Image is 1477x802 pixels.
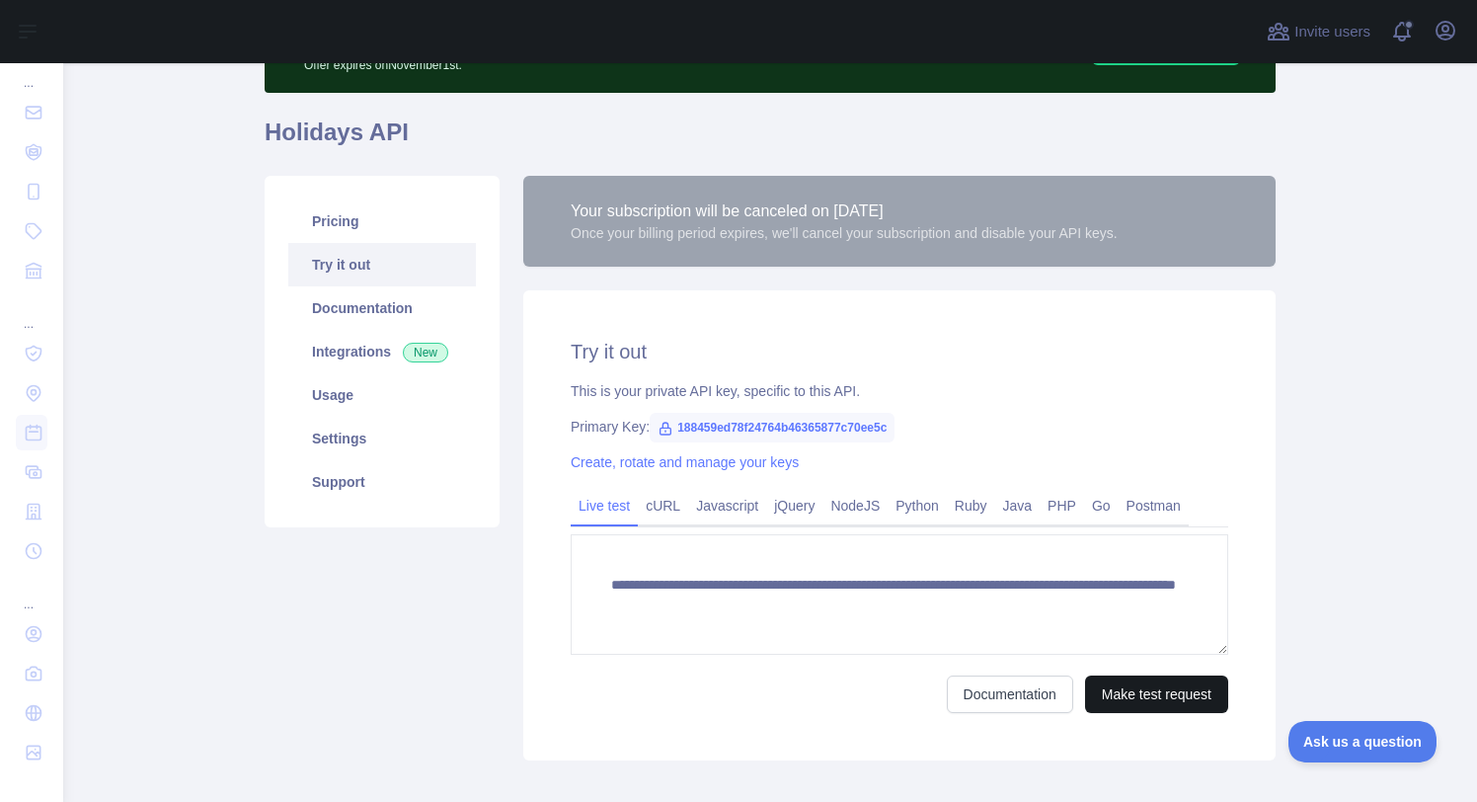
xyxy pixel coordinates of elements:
[288,330,476,373] a: Integrations New
[947,490,995,521] a: Ruby
[571,223,1118,243] div: Once your billing period expires, we'll cancel your subscription and disable your API keys.
[571,490,638,521] a: Live test
[288,417,476,460] a: Settings
[638,490,688,521] a: cURL
[16,573,47,612] div: ...
[688,490,766,521] a: Javascript
[571,417,1228,437] div: Primary Key:
[571,200,1118,223] div: Your subscription will be canceled on [DATE]
[571,381,1228,401] div: This is your private API key, specific to this API.
[995,490,1041,521] a: Java
[1085,676,1228,713] button: Make test request
[650,413,894,442] span: 188459ed78f24764b46365877c70ee5c
[288,460,476,504] a: Support
[766,490,822,521] a: jQuery
[265,117,1276,164] h1: Holidays API
[288,286,476,330] a: Documentation
[1040,490,1084,521] a: PHP
[1288,721,1438,762] iframe: Toggle Customer Support
[1084,490,1119,521] a: Go
[822,490,888,521] a: NodeJS
[1263,16,1374,47] button: Invite users
[403,343,448,362] span: New
[888,490,947,521] a: Python
[288,200,476,243] a: Pricing
[1119,490,1189,521] a: Postman
[288,243,476,286] a: Try it out
[571,338,1228,365] h2: Try it out
[288,373,476,417] a: Usage
[16,292,47,332] div: ...
[947,676,1073,713] a: Documentation
[1294,21,1370,43] span: Invite users
[571,454,799,470] a: Create, rotate and manage your keys
[16,51,47,91] div: ...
